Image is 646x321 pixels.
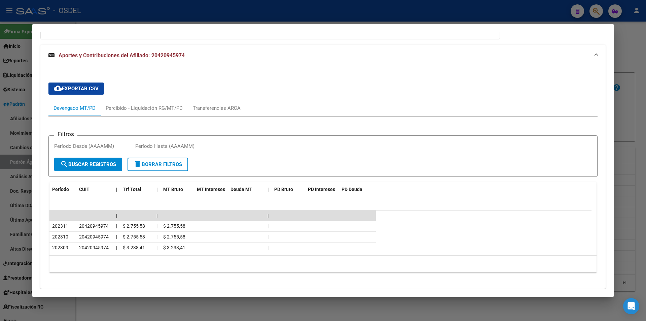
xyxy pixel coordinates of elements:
[116,234,117,239] span: |
[156,234,157,239] span: |
[120,182,154,197] datatable-header-cell: Trf Total
[274,187,293,192] span: PD Bruto
[163,223,185,229] span: $ 2.755,58
[228,182,265,197] datatable-header-cell: Deuda MT
[123,234,145,239] span: $ 2.755,58
[54,130,77,138] h3: Filtros
[76,182,113,197] datatable-header-cell: CUIT
[156,213,158,218] span: |
[116,187,117,192] span: |
[79,245,109,250] span: 20420945974
[156,245,157,250] span: |
[134,160,142,168] mat-icon: delete
[623,298,639,314] div: Open Intercom Messenger
[106,104,183,112] div: Percibido - Liquidación RG/MT/PD
[40,66,606,289] div: Aportes y Contribuciones del Afiliado: 20420945974
[79,223,109,229] span: 20420945974
[308,187,335,192] span: PD Intereses
[54,84,62,92] mat-icon: cloud_download
[160,182,194,197] datatable-header-cell: MT Bruto
[342,187,362,192] span: PD Deuda
[197,187,225,192] span: MT Intereses
[156,223,157,229] span: |
[265,182,272,197] datatable-header-cell: |
[128,158,188,171] button: Borrar Filtros
[116,245,117,250] span: |
[267,213,269,218] span: |
[230,187,252,192] span: Deuda MT
[116,213,117,218] span: |
[163,187,183,192] span: MT Bruto
[267,245,268,250] span: |
[48,83,104,95] button: Exportar CSV
[79,234,109,239] span: 20420945974
[54,86,99,92] span: Exportar CSV
[49,182,76,197] datatable-header-cell: Período
[52,245,68,250] span: 202309
[52,187,69,192] span: Período
[123,187,141,192] span: Trf Total
[267,223,268,229] span: |
[154,182,160,197] datatable-header-cell: |
[53,104,96,112] div: Devengado MT/PD
[60,160,68,168] mat-icon: search
[267,187,269,192] span: |
[52,223,68,229] span: 202311
[134,161,182,167] span: Borrar Filtros
[267,234,268,239] span: |
[113,182,120,197] datatable-header-cell: |
[52,234,68,239] span: 202310
[193,104,241,112] div: Transferencias ARCA
[123,223,145,229] span: $ 2.755,58
[79,187,89,192] span: CUIT
[272,182,305,197] datatable-header-cell: PD Bruto
[305,182,339,197] datatable-header-cell: PD Intereses
[339,182,376,197] datatable-header-cell: PD Deuda
[40,45,606,66] mat-expansion-panel-header: Aportes y Contribuciones del Afiliado: 20420945974
[163,245,185,250] span: $ 3.238,41
[59,52,185,59] span: Aportes y Contribuciones del Afiliado: 20420945974
[54,158,122,171] button: Buscar Registros
[194,182,228,197] datatable-header-cell: MT Intereses
[123,245,145,250] span: $ 3.238,41
[60,161,116,167] span: Buscar Registros
[163,234,185,239] span: $ 2.755,58
[156,187,158,192] span: |
[116,223,117,229] span: |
